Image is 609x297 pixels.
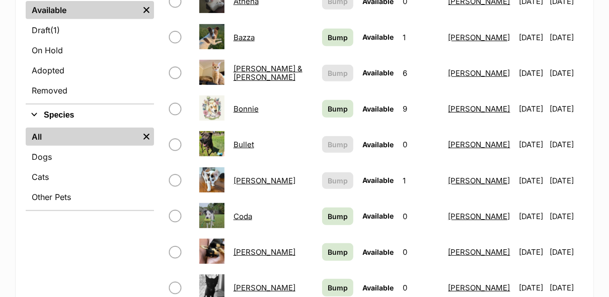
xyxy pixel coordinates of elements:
[234,247,295,257] a: [PERSON_NAME]
[328,282,348,293] span: Bump
[26,41,154,59] a: On Hold
[399,91,443,126] td: 9
[26,109,154,122] button: Species
[448,33,510,42] a: [PERSON_NAME]
[550,56,582,90] td: [DATE]
[234,64,302,82] a: [PERSON_NAME] & [PERSON_NAME]
[322,100,353,118] a: Bump
[362,176,394,184] span: Available
[448,104,510,114] a: [PERSON_NAME]
[515,20,549,55] td: [DATE]
[550,91,582,126] td: [DATE]
[515,91,549,126] td: [DATE]
[328,139,348,150] span: Bump
[234,104,259,114] a: Bonnie
[139,128,154,146] a: Remove filter
[448,212,510,221] a: [PERSON_NAME]
[362,248,394,256] span: Available
[362,140,394,149] span: Available
[234,140,254,149] a: Bullet
[550,20,582,55] td: [DATE]
[362,33,394,41] span: Available
[26,188,154,206] a: Other Pets
[550,199,582,234] td: [DATE]
[26,148,154,166] a: Dogs
[26,81,154,100] a: Removed
[26,61,154,79] a: Adopted
[399,235,443,269] td: 0
[322,172,353,189] button: Bump
[362,212,394,220] span: Available
[26,1,139,19] a: Available
[550,127,582,162] td: [DATE]
[26,126,154,210] div: Species
[448,283,510,292] a: [PERSON_NAME]
[322,243,353,261] a: Bump
[328,104,348,114] span: Bump
[515,199,549,234] td: [DATE]
[448,176,510,185] a: [PERSON_NAME]
[399,199,443,234] td: 0
[26,21,154,39] a: Draft
[328,211,348,222] span: Bump
[328,32,348,43] span: Bump
[448,247,510,257] a: [PERSON_NAME]
[234,283,295,292] a: [PERSON_NAME]
[515,235,549,269] td: [DATE]
[234,176,295,185] a: [PERSON_NAME]
[399,56,443,90] td: 6
[362,283,394,292] span: Available
[234,212,252,221] a: Coda
[399,20,443,55] td: 1
[515,163,549,198] td: [DATE]
[448,68,510,78] a: [PERSON_NAME]
[328,247,348,257] span: Bump
[322,29,353,46] a: Bump
[322,279,353,296] a: Bump
[26,168,154,186] a: Cats
[328,68,348,78] span: Bump
[550,163,582,198] td: [DATE]
[322,65,353,81] button: Bump
[50,24,60,36] span: (1)
[234,33,255,42] a: Bazza
[515,127,549,162] td: [DATE]
[515,56,549,90] td: [DATE]
[362,105,394,113] span: Available
[322,136,353,153] button: Bump
[26,128,139,146] a: All
[362,68,394,77] span: Available
[550,235,582,269] td: [DATE]
[448,140,510,149] a: [PERSON_NAME]
[399,127,443,162] td: 0
[328,175,348,186] span: Bump
[322,208,353,225] a: Bump
[139,1,154,19] a: Remove filter
[399,163,443,198] td: 1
